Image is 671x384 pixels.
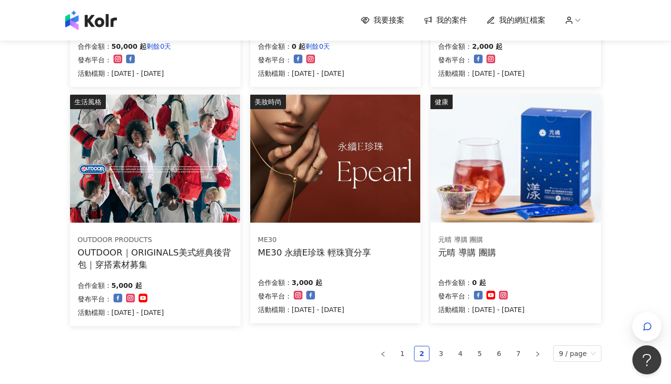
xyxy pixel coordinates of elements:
[258,304,344,315] p: 活動檔期：[DATE] - [DATE]
[78,235,232,245] div: OUTDOOR PRODUCTS
[258,68,344,79] p: 活動檔期：[DATE] - [DATE]
[434,346,448,361] a: 3
[112,41,147,52] p: 50,000 起
[258,235,371,245] div: ME30
[70,95,240,223] img: 【OUTDOOR】ORIGINALS美式經典後背包M
[78,280,112,291] p: 合作金額：
[78,41,112,52] p: 合作金額：
[250,95,420,223] img: ME30 永續E珍珠 系列輕珠寶
[491,346,507,361] li: 6
[438,68,525,79] p: 活動檔期：[DATE] - [DATE]
[472,346,487,361] a: 5
[486,15,545,26] a: 我的網紅檔案
[530,346,545,361] button: right
[472,277,486,288] p: 0 起
[361,15,404,26] a: 我要接案
[395,346,410,361] a: 1
[511,346,526,361] li: 7
[305,41,330,52] p: 剩餘0天
[292,277,322,288] p: 3,000 起
[438,246,496,258] div: 元晴 導購 團購
[78,54,112,66] p: 發布平台：
[438,235,496,245] div: 元晴 導購 團購
[632,345,661,374] iframe: Help Scout Beacon - Open
[250,95,286,109] div: 美妝時尚
[438,41,472,52] p: 合作金額：
[258,290,292,302] p: 發布平台：
[430,95,453,109] div: 健康
[430,95,600,223] img: 漾漾神｜活力莓果康普茶沖泡粉
[424,15,467,26] a: 我的案件
[438,290,472,302] p: 發布平台：
[453,346,468,361] a: 4
[438,277,472,288] p: 合作金額：
[78,68,171,79] p: 活動檔期：[DATE] - [DATE]
[112,280,142,291] p: 5,000 起
[511,346,526,361] a: 7
[530,346,545,361] li: Next Page
[375,346,391,361] li: Previous Page
[78,246,233,270] div: OUTDOOR｜ORIGINALS美式經典後背包｜穿搭素材募集
[492,346,506,361] a: 6
[535,351,541,357] span: right
[65,11,117,30] img: logo
[414,346,429,361] a: 2
[258,41,292,52] p: 合作金額：
[553,345,601,362] div: Page Size
[438,304,525,315] p: 活動檔期：[DATE] - [DATE]
[292,41,306,52] p: 0 起
[375,346,391,361] button: left
[78,307,164,318] p: 活動檔期：[DATE] - [DATE]
[559,346,596,361] span: 9 / page
[258,246,371,258] div: ME30 永續E珍珠 輕珠寶分享
[499,15,545,26] span: 我的網紅檔案
[433,346,449,361] li: 3
[146,41,171,52] p: 剩餘0天
[78,293,112,305] p: 發布平台：
[373,15,404,26] span: 我要接案
[436,15,467,26] span: 我的案件
[438,54,472,66] p: 發布平台：
[70,95,106,109] div: 生活風格
[453,346,468,361] li: 4
[472,41,502,52] p: 2,000 起
[380,351,386,357] span: left
[258,277,292,288] p: 合作金額：
[258,54,292,66] p: 發布平台：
